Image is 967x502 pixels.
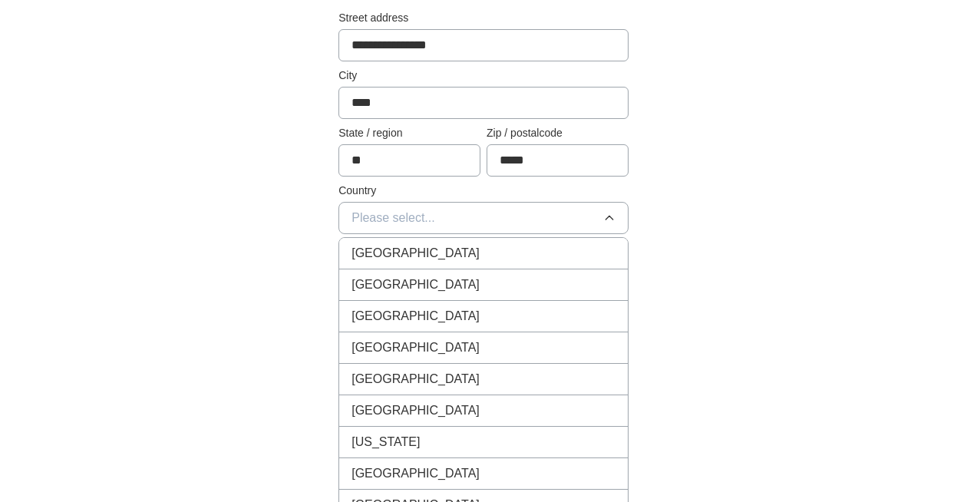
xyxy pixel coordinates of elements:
span: Please select... [351,209,435,227]
label: Street address [338,10,629,26]
span: [GEOGRAPHIC_DATA] [351,307,480,325]
span: [GEOGRAPHIC_DATA] [351,244,480,263]
span: [US_STATE] [351,433,420,451]
label: Zip / postalcode [487,125,629,141]
span: [GEOGRAPHIC_DATA] [351,370,480,388]
span: [GEOGRAPHIC_DATA] [351,276,480,294]
label: City [338,68,629,84]
span: [GEOGRAPHIC_DATA] [351,339,480,357]
span: [GEOGRAPHIC_DATA] [351,401,480,420]
label: Country [338,183,629,199]
span: [GEOGRAPHIC_DATA] [351,464,480,483]
button: Please select... [338,202,629,234]
label: State / region [338,125,480,141]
